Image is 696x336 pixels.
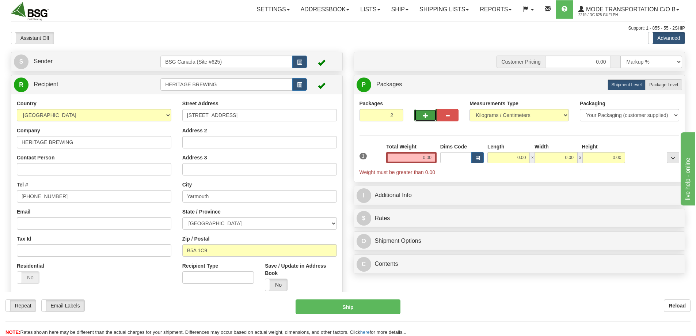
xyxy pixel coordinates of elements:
[360,329,370,335] a: here
[582,143,598,150] label: Height
[357,257,371,272] span: C
[34,58,53,64] span: Sender
[357,77,682,92] a: P Packages
[669,303,686,309] b: Reload
[34,81,58,87] span: Recipient
[265,279,287,291] label: No
[182,262,218,269] label: Recipient Type
[440,143,467,150] label: Dims Code
[414,0,474,19] a: Shipping lists
[376,81,402,87] span: Packages
[182,100,218,107] label: Street Address
[679,131,695,205] iframe: chat widget
[386,0,414,19] a: Ship
[17,181,28,188] label: Tel #
[14,54,160,69] a: S Sender
[42,300,84,312] label: Email Labels
[578,152,583,163] span: x
[535,143,549,150] label: Width
[11,32,54,44] label: Assistant Off
[5,329,20,335] span: NOTE:
[357,188,371,203] span: I
[386,143,417,150] label: Total Weight
[17,272,39,283] label: No
[182,154,207,161] label: Address 3
[578,11,633,19] span: 2219 / DC 625 Guelph
[17,100,37,107] label: Country
[17,262,44,269] label: Residential
[357,257,682,272] a: CContents
[295,0,355,19] a: Addressbook
[296,299,400,314] button: Ship
[360,153,367,159] span: 1
[14,77,144,92] a: R Recipient
[357,234,371,249] span: O
[17,235,31,242] label: Tax Id
[6,300,36,312] label: Repeat
[649,32,685,44] label: Advanced
[11,25,685,31] div: Support: 1 - 855 - 55 - 2SHIP
[357,188,682,203] a: IAdditional Info
[251,0,295,19] a: Settings
[160,78,293,91] input: Recipient Id
[649,82,678,87] span: Package Level
[182,208,221,215] label: State / Province
[357,211,682,226] a: $Rates
[612,82,642,87] span: Shipment Level
[182,127,207,134] label: Address 2
[530,152,535,163] span: x
[11,2,49,20] img: logo2219.jpg
[17,154,54,161] label: Contact Person
[360,100,383,107] label: Packages
[17,127,40,134] label: Company
[5,4,68,13] div: live help - online
[357,211,371,226] span: $
[573,0,685,19] a: Mode Transportation c/o B 2219 / DC 625 Guelph
[265,262,336,277] label: Save / Update in Address Book
[664,299,691,312] button: Reload
[357,234,682,249] a: OShipment Options
[17,208,30,215] label: Email
[474,0,517,19] a: Reports
[182,181,192,188] label: City
[469,100,518,107] label: Measurements Type
[357,78,371,92] span: P
[360,169,436,175] span: Weight must be greater than 0.00
[182,235,210,242] label: Zip / Postal
[667,152,679,163] div: ...
[584,6,676,12] span: Mode Transportation c/o B
[497,56,545,68] span: Customer Pricing
[160,56,293,68] input: Sender Id
[487,143,505,150] label: Length
[580,100,605,107] label: Packaging
[14,78,28,92] span: R
[14,54,28,69] span: S
[355,0,385,19] a: Lists
[182,109,337,121] input: Enter a location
